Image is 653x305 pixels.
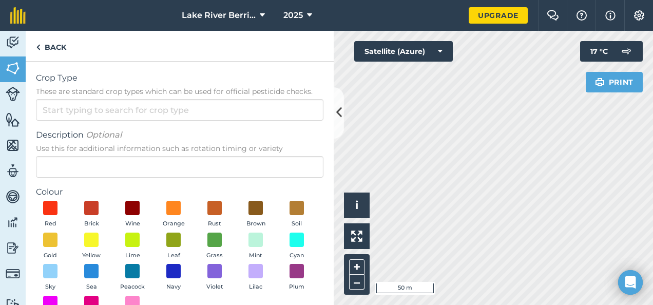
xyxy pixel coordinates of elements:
[159,233,188,260] button: Leaf
[36,129,323,141] span: Description
[282,233,311,260] button: Cyan
[351,231,362,242] img: Four arrows, one pointing top left, one top right, one bottom right and the last bottom left
[241,233,270,260] button: Mint
[292,219,302,228] span: Soil
[77,233,106,260] button: Yellow
[10,7,26,24] img: fieldmargin Logo
[6,266,20,281] img: svg+xml;base64,PD94bWwgdmVyc2lvbj0iMS4wIiBlbmNvZGluZz0idXRmLTgiPz4KPCEtLSBHZW5lcmF0b3I6IEFkb2JlIE...
[118,264,147,292] button: Peacock
[82,251,101,260] span: Yellow
[618,270,643,295] div: Open Intercom Messenger
[595,76,605,88] img: svg+xml;base64,PHN2ZyB4bWxucz0iaHR0cDovL3d3dy53My5vcmcvMjAwMC9zdmciIHdpZHRoPSIxOSIgaGVpZ2h0PSIyNC...
[36,186,323,198] label: Colour
[159,264,188,292] button: Navy
[290,251,304,260] span: Cyan
[200,264,229,292] button: Violet
[166,282,181,292] span: Navy
[36,72,323,84] span: Crop Type
[283,9,303,22] span: 2025
[241,264,270,292] button: Lilac
[590,41,608,62] span: 17 ° C
[282,201,311,228] button: Soil
[36,201,65,228] button: Red
[575,10,588,21] img: A question mark icon
[84,219,99,228] span: Brick
[349,275,364,290] button: –
[6,112,20,127] img: svg+xml;base64,PHN2ZyB4bWxucz0iaHR0cDovL3d3dy53My5vcmcvMjAwMC9zdmciIHdpZHRoPSI1NiIgaGVpZ2h0PSI2MC...
[36,41,41,53] img: svg+xml;base64,PHN2ZyB4bWxucz0iaHR0cDovL3d3dy53My5vcmcvMjAwMC9zdmciIHdpZHRoPSI5IiBoZWlnaHQ9IjI0Ii...
[249,282,262,292] span: Lilac
[45,282,55,292] span: Sky
[206,251,223,260] span: Grass
[200,233,229,260] button: Grass
[6,163,20,179] img: svg+xml;base64,PD94bWwgdmVyc2lvbj0iMS4wIiBlbmNvZGluZz0idXRmLTgiPz4KPCEtLSBHZW5lcmF0b3I6IEFkb2JlIE...
[586,72,643,92] button: Print
[125,219,140,228] span: Wine
[26,31,76,61] a: Back
[182,9,256,22] span: Lake River Berries
[77,264,106,292] button: Sea
[200,201,229,228] button: Rust
[6,189,20,204] img: svg+xml;base64,PD94bWwgdmVyc2lvbj0iMS4wIiBlbmNvZGluZz0idXRmLTgiPz4KPCEtLSBHZW5lcmF0b3I6IEFkb2JlIE...
[6,87,20,101] img: svg+xml;base64,PD94bWwgdmVyc2lvbj0iMS4wIiBlbmNvZGluZz0idXRmLTgiPz4KPCEtLSBHZW5lcmF0b3I6IEFkb2JlIE...
[6,138,20,153] img: svg+xml;base64,PHN2ZyB4bWxucz0iaHR0cDovL3d3dy53My5vcmcvMjAwMC9zdmciIHdpZHRoPSI1NiIgaGVpZ2h0PSI2MC...
[118,201,147,228] button: Wine
[249,251,262,260] span: Mint
[354,41,453,62] button: Satellite (Azure)
[6,35,20,50] img: svg+xml;base64,PD94bWwgdmVyc2lvbj0iMS4wIiBlbmNvZGluZz0idXRmLTgiPz4KPCEtLSBHZW5lcmF0b3I6IEFkb2JlIE...
[36,86,323,97] span: These are standard crop types which can be used for official pesticide checks.
[120,282,145,292] span: Peacock
[125,251,140,260] span: Lime
[605,9,616,22] img: svg+xml;base64,PHN2ZyB4bWxucz0iaHR0cDovL3d3dy53My5vcmcvMjAwMC9zdmciIHdpZHRoPSIxNyIgaGVpZ2h0PSIxNy...
[344,193,370,218] button: i
[44,251,57,260] span: Gold
[246,219,265,228] span: Brown
[159,201,188,228] button: Orange
[36,233,65,260] button: Gold
[282,264,311,292] button: Plum
[206,282,223,292] span: Violet
[6,215,20,230] img: svg+xml;base64,PD94bWwgdmVyc2lvbj0iMS4wIiBlbmNvZGluZz0idXRmLTgiPz4KPCEtLSBHZW5lcmF0b3I6IEFkb2JlIE...
[6,240,20,256] img: svg+xml;base64,PD94bWwgdmVyc2lvbj0iMS4wIiBlbmNvZGluZz0idXRmLTgiPz4KPCEtLSBHZW5lcmF0b3I6IEFkb2JlIE...
[208,219,221,228] span: Rust
[36,99,323,121] input: Start typing to search for crop type
[349,259,364,275] button: +
[6,61,20,76] img: svg+xml;base64,PHN2ZyB4bWxucz0iaHR0cDovL3d3dy53My5vcmcvMjAwMC9zdmciIHdpZHRoPSI1NiIgaGVpZ2h0PSI2MC...
[616,41,637,62] img: svg+xml;base64,PD94bWwgdmVyc2lvbj0iMS4wIiBlbmNvZGluZz0idXRmLTgiPz4KPCEtLSBHZW5lcmF0b3I6IEFkb2JlIE...
[86,130,122,140] em: Optional
[36,143,323,154] span: Use this for additional information such as rotation timing or variety
[163,219,185,228] span: Orange
[355,199,358,212] span: i
[547,10,559,21] img: Two speech bubbles overlapping with the left bubble in the forefront
[580,41,643,62] button: 17 °C
[118,233,147,260] button: Lime
[36,264,65,292] button: Sky
[45,219,56,228] span: Red
[167,251,180,260] span: Leaf
[633,10,645,21] img: A cog icon
[289,282,304,292] span: Plum
[241,201,270,228] button: Brown
[77,201,106,228] button: Brick
[469,7,528,24] a: Upgrade
[86,282,97,292] span: Sea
